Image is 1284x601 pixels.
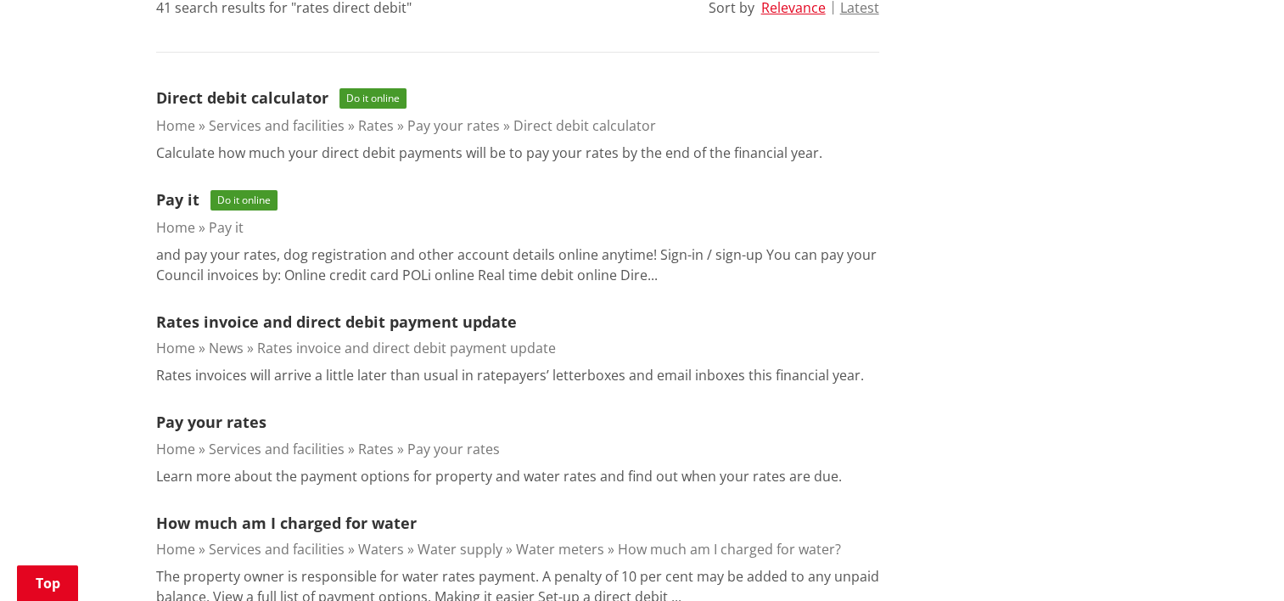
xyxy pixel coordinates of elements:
[156,412,266,432] a: Pay your rates
[156,513,417,533] a: How much am I charged for water
[209,218,244,237] a: Pay it
[257,339,556,357] a: Rates invoice and direct debit payment update
[209,440,345,458] a: Services and facilities
[156,244,879,285] p: and pay your rates, dog registration and other account details online anytime! Sign-in / sign-up ...
[17,565,78,601] a: Top
[407,116,500,135] a: Pay your rates
[156,87,328,108] a: Direct debit calculator
[209,116,345,135] a: Services and facilities
[513,116,656,135] a: Direct debit calculator
[618,540,841,559] a: How much am I charged for water?
[339,88,407,109] span: Do it online
[156,365,864,385] p: Rates invoices will arrive a little later than usual in ratepayers’ letterboxes and email inboxes...
[156,189,199,210] a: Pay it
[407,440,500,458] a: Pay your rates
[156,116,195,135] a: Home
[156,440,195,458] a: Home
[358,540,404,559] a: Waters
[156,143,822,163] p: Calculate how much your direct debit payments will be to pay your rates by the end of the financi...
[516,540,604,559] a: Water meters
[209,339,244,357] a: News
[358,440,394,458] a: Rates
[210,190,278,211] span: Do it online
[156,540,195,559] a: Home
[156,466,842,486] p: Learn more about the payment options for property and water rates and find out when your rates ar...
[1206,530,1267,591] iframe: Messenger Launcher
[418,540,502,559] a: Water supply
[209,540,345,559] a: Services and facilities
[156,218,195,237] a: Home
[156,339,195,357] a: Home
[156,312,517,332] a: Rates invoice and direct debit payment update
[358,116,394,135] a: Rates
